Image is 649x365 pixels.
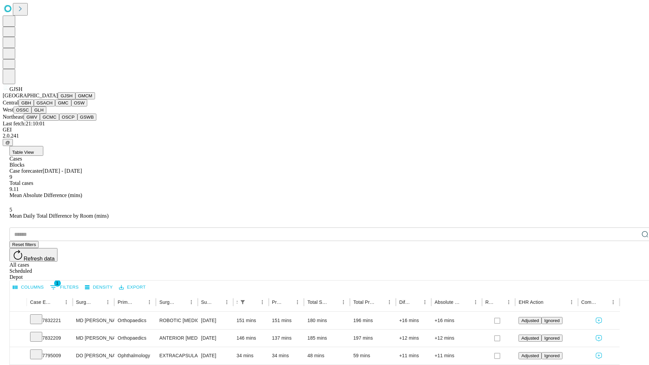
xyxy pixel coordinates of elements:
[3,121,45,126] span: Last fetch: 21:10:01
[9,174,12,180] span: 9
[411,297,420,307] button: Sort
[118,312,152,329] div: Orthopaedics
[420,297,430,307] button: Menu
[399,330,428,347] div: +12 mins
[237,312,265,329] div: 151 mins
[238,297,247,307] div: 1 active filter
[54,280,61,287] span: 1
[14,106,32,114] button: OSSC
[3,127,646,133] div: GEI
[201,312,230,329] div: [DATE]
[59,114,77,121] button: OSCP
[201,330,230,347] div: [DATE]
[159,312,194,329] div: ROBOTIC [MEDICAL_DATA] KNEE TOTAL
[9,86,22,92] span: GJSH
[237,330,265,347] div: 146 mins
[103,297,113,307] button: Menu
[544,318,559,323] span: Ignored
[55,99,71,106] button: GMC
[435,330,479,347] div: +12 mins
[248,297,258,307] button: Sort
[9,248,57,262] button: Refresh data
[24,114,40,121] button: GWV
[30,330,69,347] div: 7832209
[353,312,392,329] div: 196 mins
[13,333,23,344] button: Expand
[135,297,145,307] button: Sort
[118,330,152,347] div: Orthopaedics
[353,299,375,305] div: Total Predicted Duration
[34,99,55,106] button: GSACH
[13,350,23,362] button: Expand
[339,297,348,307] button: Menu
[75,92,95,99] button: GMCM
[272,347,301,364] div: 34 mins
[519,335,542,342] button: Adjusted
[519,317,542,324] button: Adjusted
[293,297,302,307] button: Menu
[521,318,539,323] span: Adjusted
[581,299,598,305] div: Comments
[12,242,36,247] span: Reset filters
[495,297,504,307] button: Sort
[435,312,479,329] div: +16 mins
[504,297,513,307] button: Menu
[599,297,608,307] button: Sort
[9,213,109,219] span: Mean Daily Total Difference by Room (mins)
[13,315,23,327] button: Expand
[76,347,111,364] div: DO [PERSON_NAME]
[258,297,267,307] button: Menu
[9,180,33,186] span: Total cases
[544,353,559,358] span: Ignored
[9,207,12,213] span: 5
[608,297,618,307] button: Menu
[19,99,34,106] button: GBH
[94,297,103,307] button: Sort
[40,114,59,121] button: GCMC
[272,330,301,347] div: 137 mins
[542,352,562,359] button: Ignored
[471,297,480,307] button: Menu
[238,297,247,307] button: Show filters
[307,312,346,329] div: 180 mins
[399,299,410,305] div: Difference
[118,347,152,364] div: Ophthalmology
[272,312,301,329] div: 151 mins
[567,297,576,307] button: Menu
[30,299,51,305] div: Case Epic Id
[375,297,385,307] button: Sort
[237,347,265,364] div: 34 mins
[177,297,187,307] button: Sort
[145,297,154,307] button: Menu
[30,312,69,329] div: 7832221
[9,192,82,198] span: Mean Absolute Difference (mins)
[3,139,13,146] button: @
[521,353,539,358] span: Adjusted
[521,336,539,341] span: Adjusted
[9,186,19,192] span: 9.11
[71,99,88,106] button: OSW
[76,299,93,305] div: Surgeon Name
[353,330,392,347] div: 197 mins
[159,299,176,305] div: Surgery Name
[5,140,10,145] span: @
[213,297,222,307] button: Sort
[307,299,329,305] div: Total Scheduled Duration
[385,297,394,307] button: Menu
[9,241,39,248] button: Reset filters
[48,282,80,293] button: Show filters
[399,347,428,364] div: +11 mins
[117,282,147,293] button: Export
[222,297,232,307] button: Menu
[201,347,230,364] div: [DATE]
[519,299,543,305] div: EHR Action
[542,335,562,342] button: Ignored
[30,347,69,364] div: 7795009
[77,114,97,121] button: GSWB
[3,114,24,120] span: Northeast
[435,347,479,364] div: +11 mins
[159,347,194,364] div: EXTRACAPSULAR CATARACT REMOVAL WITH [MEDICAL_DATA]
[3,100,19,105] span: Central
[62,297,71,307] button: Menu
